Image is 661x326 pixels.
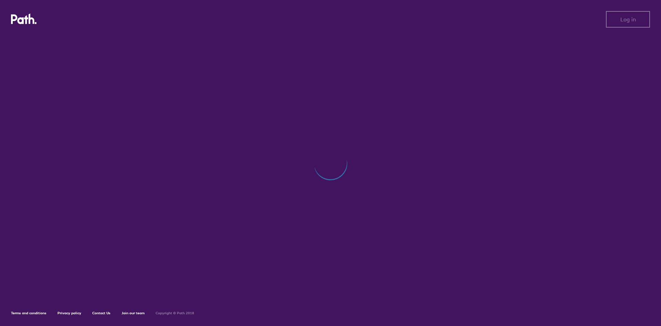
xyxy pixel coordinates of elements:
[156,311,194,315] h6: Copyright © Path 2018
[620,16,636,22] span: Log in
[122,311,145,315] a: Join our team
[92,311,111,315] a: Contact Us
[57,311,81,315] a: Privacy policy
[11,311,46,315] a: Terms and conditions
[606,11,650,28] button: Log in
